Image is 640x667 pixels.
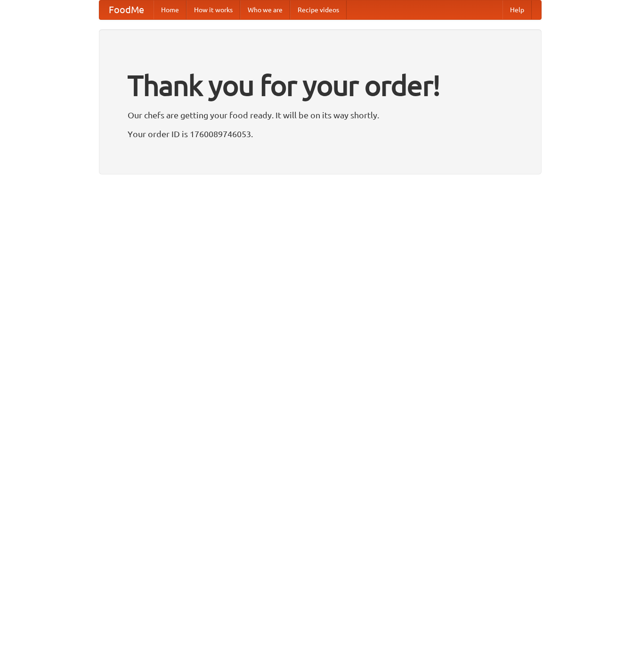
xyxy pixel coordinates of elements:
p: Our chefs are getting your food ready. It will be on its way shortly. [128,108,513,122]
a: Help [502,0,532,19]
a: How it works [186,0,240,19]
a: FoodMe [99,0,154,19]
a: Who we are [240,0,290,19]
h1: Thank you for your order! [128,63,513,108]
a: Home [154,0,186,19]
p: Your order ID is 1760089746053. [128,127,513,141]
a: Recipe videos [290,0,347,19]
